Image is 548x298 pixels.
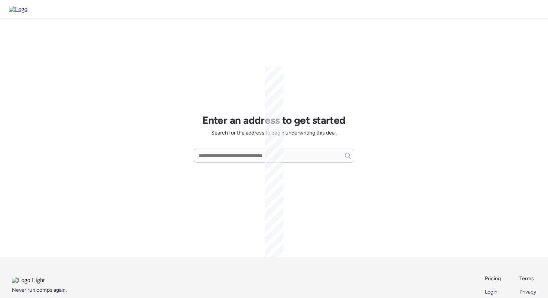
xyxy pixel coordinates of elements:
a: Terms [519,275,536,282]
img: Logo Light [12,277,65,284]
a: Pricing [485,275,502,282]
span: Never run comps again. [12,287,67,294]
img: Logo [9,6,27,13]
h1: Enter an address to get started [202,114,346,126]
span: Pricing [485,275,501,282]
span: Login [485,289,498,295]
span: Terms [519,275,534,282]
a: Privacy [519,288,536,296]
span: Privacy [519,289,536,295]
a: Login [485,288,502,296]
span: Search for the address to begin underwriting this deal. [211,129,337,137]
